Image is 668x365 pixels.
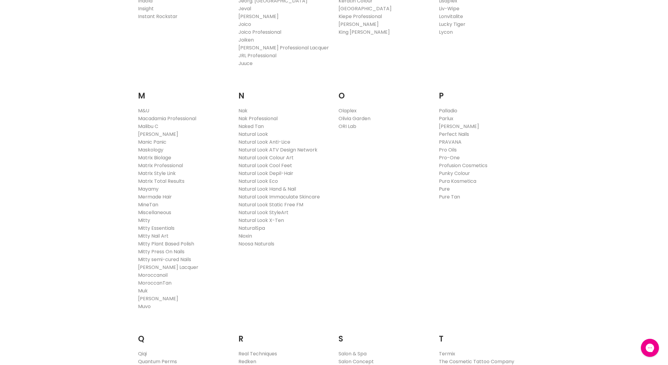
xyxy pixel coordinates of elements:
a: Pure [439,186,450,192]
a: ORI Lab [339,123,356,130]
a: Salon & Spa [339,350,367,357]
a: Natural Look Hand & Nail [238,186,296,192]
a: Mayamy [138,186,159,192]
a: Lucky Tiger [439,21,465,28]
a: Natural Look Static Free FM [238,201,303,208]
a: [PERSON_NAME] Lacquer [138,264,198,271]
a: PRAVANA [439,139,462,145]
h2: N [238,82,330,102]
a: Nioxin [238,232,252,239]
a: Nak Professional [238,115,278,122]
a: NaturalSpa [238,225,265,232]
a: Matrix Style Link [138,170,176,177]
a: Mitty Plant Based Polish [138,240,194,247]
a: Lonvitalite [439,13,463,20]
a: Termix [439,350,455,357]
a: Miscellaneous [138,209,171,216]
a: Noosa Naturals [238,240,274,247]
a: Maskology [138,146,163,153]
a: Punky Colour [439,170,470,177]
a: The Cosmetic Tattoo Company [439,358,514,365]
a: Matrix Biolage [138,154,171,161]
a: Mitty Nail Art [138,232,169,239]
a: Natural Look X-Ten [238,217,284,224]
a: Mitty Press On Nails [138,248,184,255]
a: Parlux [439,115,453,122]
a: Mermade Hair [138,193,172,200]
iframe: Gorgias live chat messenger [638,337,662,359]
h2: O [339,82,430,102]
a: Muvo [138,303,151,310]
a: [PERSON_NAME] [138,131,178,138]
a: Salon Concept [339,358,374,365]
a: Muk [138,287,148,294]
a: Juuce [238,60,253,67]
h2: R [238,325,330,345]
a: [PERSON_NAME] [339,21,379,28]
a: M&U [138,107,149,114]
a: Joiken [238,36,254,43]
a: Pro-One [439,154,460,161]
a: Pura Kosmetica [439,178,476,185]
a: Instant Rockstar [138,13,178,20]
a: Natural Look ATV Design Network [238,146,317,153]
a: Matrix Professional [138,162,183,169]
a: Natural Look Cool Feet [238,162,292,169]
h2: M [138,82,229,102]
h2: T [439,325,530,345]
a: MineTan [138,201,158,208]
a: Insight [138,5,154,12]
a: Jeval [238,5,251,12]
a: Mitty semi-cured Nails [138,256,191,263]
a: Natural Look [238,131,268,138]
a: Moroccanoil [138,272,168,279]
a: Perfect Nails [439,131,469,138]
a: Pro Oils [439,146,457,153]
a: MoroccanTan [138,279,172,286]
a: Redken [238,358,256,365]
a: [PERSON_NAME] [439,123,479,130]
h2: P [439,82,530,102]
a: Real Techniques [238,350,277,357]
a: Kiepe Professional [339,13,382,20]
a: Manic Panic [138,139,166,145]
a: Natural Look StyleArt [238,209,288,216]
h2: Q [138,325,229,345]
a: Macadamia Professional [138,115,196,122]
a: Natural Look Depil-Hair [238,170,293,177]
a: Joico [238,21,251,28]
a: Natural Look Anti-Lice [238,139,290,145]
a: Olaplex [339,107,357,114]
a: Profusion Cosmetics [439,162,487,169]
a: Matrix Total Results [138,178,184,185]
a: Pure Tan [439,193,460,200]
a: King [PERSON_NAME] [339,29,390,36]
a: Malibu C [138,123,158,130]
h2: S [339,325,430,345]
a: Natural Look Colour Art [238,154,294,161]
a: Natural Look Eco [238,178,278,185]
a: Nak [238,107,247,114]
a: JRL Professional [238,52,276,59]
a: [PERSON_NAME] [138,295,178,302]
a: Qiqi [138,350,147,357]
a: Quantum Perms [138,358,177,365]
a: Liv-Wipe [439,5,459,12]
a: Lycon [439,29,453,36]
a: Olivia Garden [339,115,370,122]
a: Mitty Essentials [138,225,175,232]
a: [PERSON_NAME] [238,13,279,20]
a: Joico Professional [238,29,281,36]
a: Palladio [439,107,457,114]
a: [PERSON_NAME] Professional Lacquer [238,44,329,51]
a: Mitty [138,217,150,224]
a: Natural Look Immaculate Skincare [238,193,320,200]
a: Naked Tan [238,123,264,130]
a: [GEOGRAPHIC_DATA] [339,5,392,12]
